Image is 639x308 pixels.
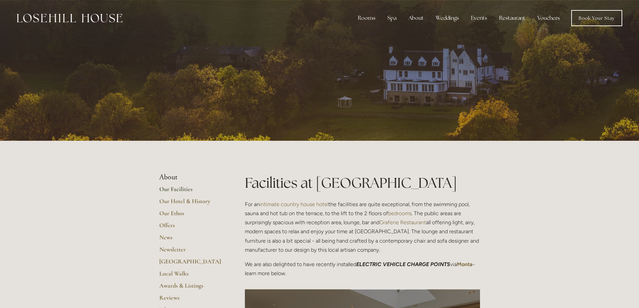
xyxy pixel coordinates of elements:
[382,11,402,25] div: Spa
[356,261,450,267] em: ELECTRIC VEHICLE CHARGE POINTS
[159,246,223,258] a: Newsletter
[571,10,622,26] a: Book Your Stay
[159,282,223,294] a: Awards & Listings
[159,185,223,197] a: Our Facilities
[245,260,480,278] p: We are also delighted to have recently installed via - learn more below.
[159,197,223,209] a: Our Hotel & History
[379,219,426,226] a: Grafene Restaurant
[159,294,223,306] a: Reviews
[159,173,223,182] li: About
[403,11,429,25] div: About
[17,14,122,22] img: Losehill House
[159,209,223,222] a: Our Ethos
[245,173,480,193] h1: Facilities at [GEOGRAPHIC_DATA]
[260,201,328,207] a: intimate country house hotel
[159,270,223,282] a: Local Walks
[457,261,473,267] a: Monta
[388,210,412,217] a: bedrooms
[245,200,480,254] p: For an the facilities are quite exceptional, from the swimming pool, sauna and hot tub on the ter...
[353,11,381,25] div: Rooms
[159,222,223,234] a: Offers
[430,11,464,25] div: Weddings
[494,11,531,25] div: Restaurant
[466,11,492,25] div: Events
[159,234,223,246] a: News
[159,258,223,270] a: [GEOGRAPHIC_DATA]
[532,11,565,25] a: Vouchers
